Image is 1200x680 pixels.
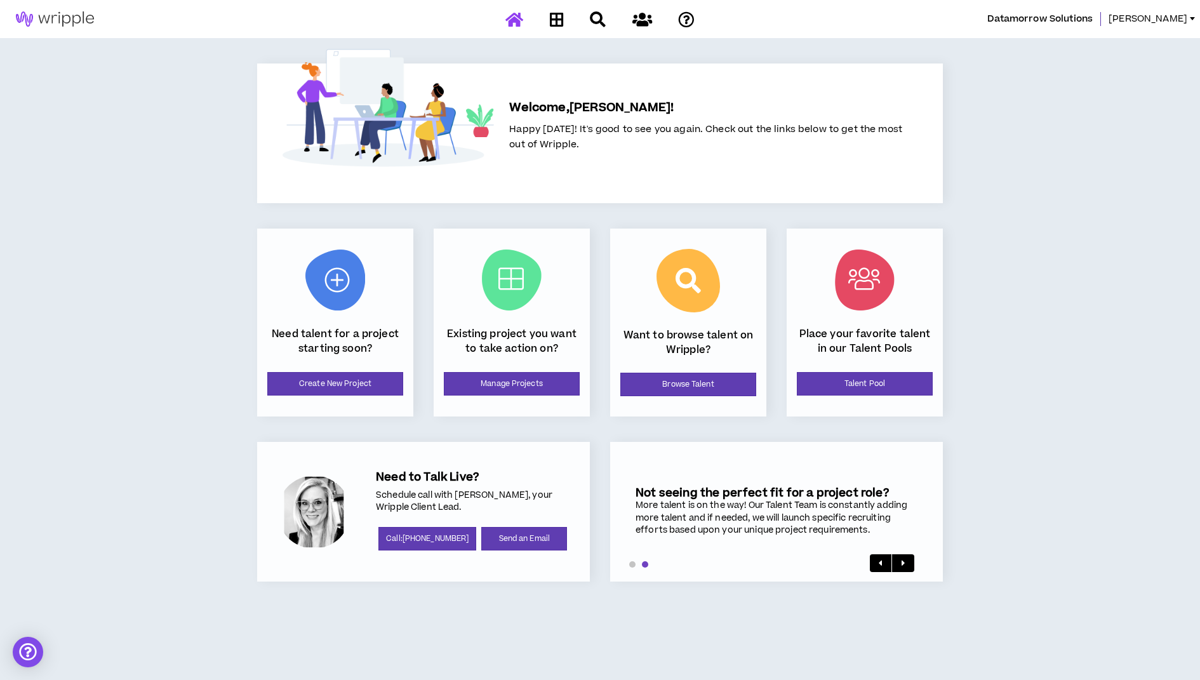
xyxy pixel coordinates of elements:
[444,327,580,356] p: Existing project you want to take action on?
[797,327,933,356] p: Place your favorite talent in our Talent Pools
[267,372,403,396] a: Create New Project
[987,12,1093,26] span: Datamorrow Solutions
[509,123,902,151] span: Happy [DATE]! It's good to see you again. Check out the links below to get the most out of Wripple.
[13,637,43,667] div: Open Intercom Messenger
[835,250,895,310] img: Talent Pool
[620,373,756,396] a: Browse Talent
[509,99,902,117] h5: Welcome, [PERSON_NAME] !
[378,527,476,550] a: Call:[PHONE_NUMBER]
[376,490,570,514] p: Schedule call with [PERSON_NAME], your Wripple Client Lead.
[620,328,756,357] p: Want to browse talent on Wripple?
[636,500,917,537] div: More talent is on the way! Our Talent Team is constantly adding more talent and if needed, we wil...
[444,372,580,396] a: Manage Projects
[277,476,350,549] div: Amanda P.
[481,527,567,550] a: Send an Email
[797,372,933,396] a: Talent Pool
[376,470,570,484] h5: Need to Talk Live?
[482,250,542,310] img: Current Projects
[305,250,365,310] img: New Project
[636,486,917,500] h5: Not seeing the perfect fit for a project role?
[1109,12,1187,26] span: [PERSON_NAME]
[267,327,403,356] p: Need talent for a project starting soon?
